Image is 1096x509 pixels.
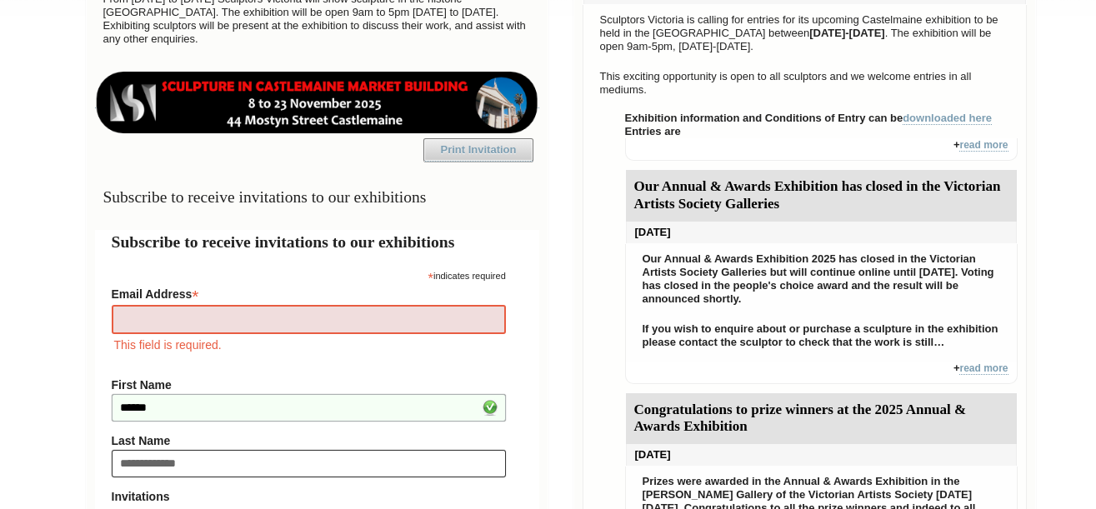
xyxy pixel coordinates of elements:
[626,170,1017,222] div: Our Annual & Awards Exhibition has closed in the Victorian Artists Society Galleries
[95,181,539,213] h3: Subscribe to receive invitations to our exhibitions
[112,490,506,503] strong: Invitations
[903,112,992,125] a: downloaded here
[625,362,1018,384] div: +
[112,230,523,254] h2: Subscribe to receive invitations to our exhibitions
[634,248,1008,310] p: Our Annual & Awards Exhibition 2025 has closed in the Victorian Artists Society Galleries but wil...
[592,9,1018,57] p: Sculptors Victoria is calling for entries for its upcoming Castelmaine exhibition to be held in t...
[112,336,506,354] div: This field is required.
[112,282,506,302] label: Email Address
[959,139,1008,152] a: read more
[626,222,1017,243] div: [DATE]
[626,444,1017,466] div: [DATE]
[626,393,1017,445] div: Congratulations to prize winners at the 2025 Annual & Awards Exhibition
[112,267,506,282] div: indicates required
[112,434,506,447] label: Last Name
[592,66,1018,101] p: This exciting opportunity is open to all sculptors and we welcome entries in all mediums.
[625,138,1018,161] div: +
[625,112,993,125] strong: Exhibition information and Conditions of Entry can be
[634,318,1008,353] p: If you wish to enquire about or purchase a sculpture in the exhibition please contact the sculpto...
[112,378,506,392] label: First Name
[809,27,885,39] strong: [DATE]-[DATE]
[423,138,533,162] a: Print Invitation
[95,72,539,133] img: castlemaine-ldrbd25v2.png
[959,362,1008,375] a: read more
